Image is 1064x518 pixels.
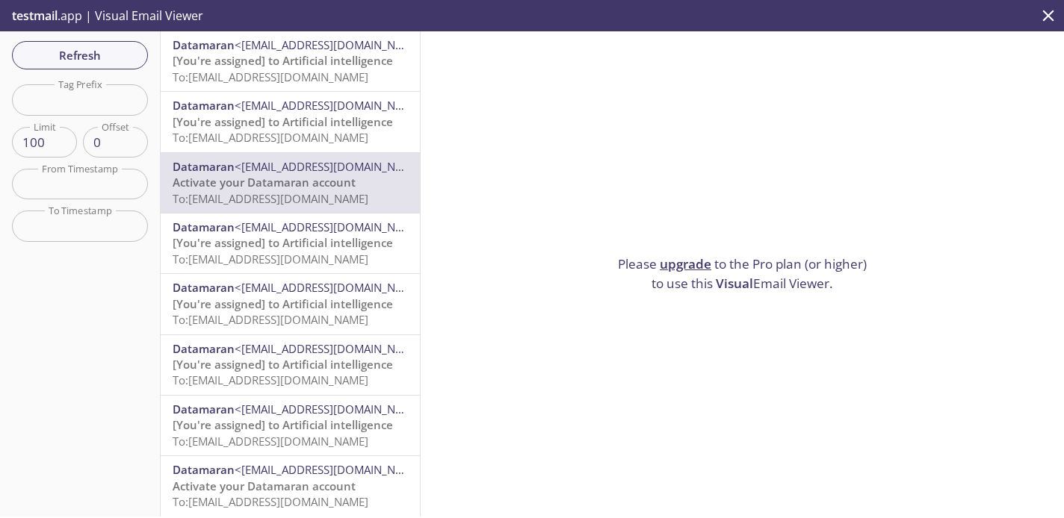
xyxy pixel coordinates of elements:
[173,219,235,234] span: Datamaran
[12,7,58,24] span: testmail
[173,114,393,129] span: [You're assigned] to Artificial intelligence
[235,37,428,52] span: <[EMAIL_ADDRESS][DOMAIN_NAME]>
[173,280,235,295] span: Datamaran
[716,275,753,292] span: Visual
[235,159,428,174] span: <[EMAIL_ADDRESS][DOMAIN_NAME]>
[173,175,356,190] span: Activate your Datamaran account
[173,37,235,52] span: Datamaran
[173,296,393,311] span: [You're assigned] to Artificial intelligence
[173,312,368,327] span: To: [EMAIL_ADDRESS][DOMAIN_NAME]
[173,478,356,493] span: Activate your Datamaran account
[235,219,428,234] span: <[EMAIL_ADDRESS][DOMAIN_NAME]>
[173,159,235,174] span: Datamaran
[161,31,420,91] div: Datamaran<[EMAIL_ADDRESS][DOMAIN_NAME]>[You're assigned] to Artificial intelligenceTo:[EMAIL_ADDR...
[173,402,235,416] span: Datamaran
[161,213,420,273] div: Datamaran<[EMAIL_ADDRESS][DOMAIN_NAME]>[You're assigned] to Artificial intelligenceTo:[EMAIL_ADDR...
[161,396,420,455] div: Datamaran<[EMAIL_ADDRESS][DOMAIN_NAME]>[You're assigned] to Artificial intelligenceTo:[EMAIL_ADDR...
[612,255,873,293] p: Please to the Pro plan (or higher) to use this Email Viewer.
[173,341,235,356] span: Datamaran
[173,53,393,68] span: [You're assigned] to Artificial intelligence
[173,235,393,250] span: [You're assigned] to Artificial intelligence
[161,92,420,152] div: Datamaran<[EMAIL_ADDRESS][DOMAIN_NAME]>[You're assigned] to Artificial intelligenceTo:[EMAIL_ADDR...
[173,462,235,477] span: Datamaran
[173,98,235,113] span: Datamaran
[660,255,711,272] a: upgrade
[173,357,393,372] span: [You're assigned] to Artificial intelligence
[235,402,428,416] span: <[EMAIL_ADDRESS][DOMAIN_NAME]>
[173,252,368,266] span: To: [EMAIL_ADDRESS][DOMAIN_NAME]
[173,417,393,432] span: [You're assigned] to Artificial intelligence
[173,130,368,145] span: To: [EMAIL_ADDRESS][DOMAIN_NAME]
[173,494,368,509] span: To: [EMAIL_ADDRESS][DOMAIN_NAME]
[173,191,368,206] span: To: [EMAIL_ADDRESS][DOMAIN_NAME]
[173,372,368,387] span: To: [EMAIL_ADDRESS][DOMAIN_NAME]
[161,274,420,334] div: Datamaran<[EMAIL_ADDRESS][DOMAIN_NAME]>[You're assigned] to Artificial intelligenceTo:[EMAIL_ADDR...
[161,456,420,516] div: Datamaran<[EMAIL_ADDRESS][DOMAIN_NAME]>Activate your Datamaran accountTo:[EMAIL_ADDRESS][DOMAIN_N...
[12,41,148,69] button: Refresh
[173,434,368,449] span: To: [EMAIL_ADDRESS][DOMAIN_NAME]
[235,98,428,113] span: <[EMAIL_ADDRESS][DOMAIN_NAME]>
[161,335,420,395] div: Datamaran<[EMAIL_ADDRESS][DOMAIN_NAME]>[You're assigned] to Artificial intelligenceTo:[EMAIL_ADDR...
[24,46,136,65] span: Refresh
[161,153,420,213] div: Datamaran<[EMAIL_ADDRESS][DOMAIN_NAME]>Activate your Datamaran accountTo:[EMAIL_ADDRESS][DOMAIN_N...
[235,462,428,477] span: <[EMAIL_ADDRESS][DOMAIN_NAME]>
[173,69,368,84] span: To: [EMAIL_ADDRESS][DOMAIN_NAME]
[235,341,428,356] span: <[EMAIL_ADDRESS][DOMAIN_NAME]>
[235,280,428,295] span: <[EMAIL_ADDRESS][DOMAIN_NAME]>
